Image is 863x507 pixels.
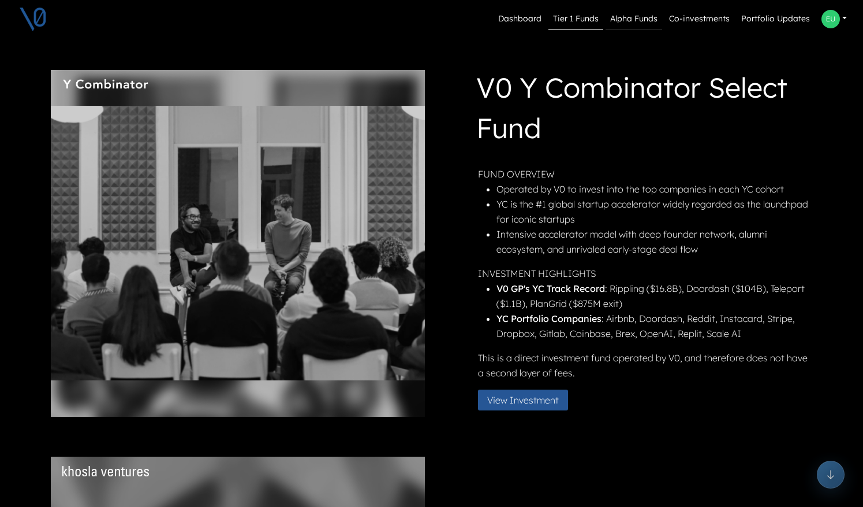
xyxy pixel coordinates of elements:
[821,10,840,28] img: Profile
[51,70,425,417] img: yc.png
[18,5,47,34] img: V0 logo
[62,466,149,476] img: Fund Logo
[478,166,810,182] p: FUND OVERVIEW
[478,390,568,410] button: View Investment
[496,313,602,324] strong: YC Portfolio Companies
[62,79,149,90] img: Fund Logo
[496,283,605,294] strong: V0 GP's YC Track Record
[496,311,810,341] li: : Airbnb, Doordash, Reddit, Instacard, Stripe, Dropbox, Gitlab, Coinbase, Brex, OpenAI, Replit, S...
[496,281,810,311] li: : Rippling ($16.8B), Doordash ($104B), Teleport ($1.1B), PlanGrid ($875M exit)
[548,8,603,30] a: Tier 1 Funds
[664,8,734,30] a: Co-investments
[737,8,815,30] a: Portfolio Updates
[478,266,810,281] p: INVESTMENT HIGHLIGHTS
[606,8,662,30] a: Alpha Funds
[496,197,810,227] li: YC is the #1 global startup accelerator widely regarded as the launchpad for iconic startups
[478,350,810,380] p: This is a direct investment fund operated by V0, and therefore does not have a second layer of fees.
[496,227,810,257] li: Intensive accelerator model with deep founder network, alumni ecosystem, and unrivaled early-stag...
[476,67,810,153] h1: V0 Y Combinator Select Fund
[496,182,810,197] li: Operated by V0 to invest into the top companies in each YC cohort
[494,8,546,30] a: Dashboard
[478,393,577,405] a: View Investment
